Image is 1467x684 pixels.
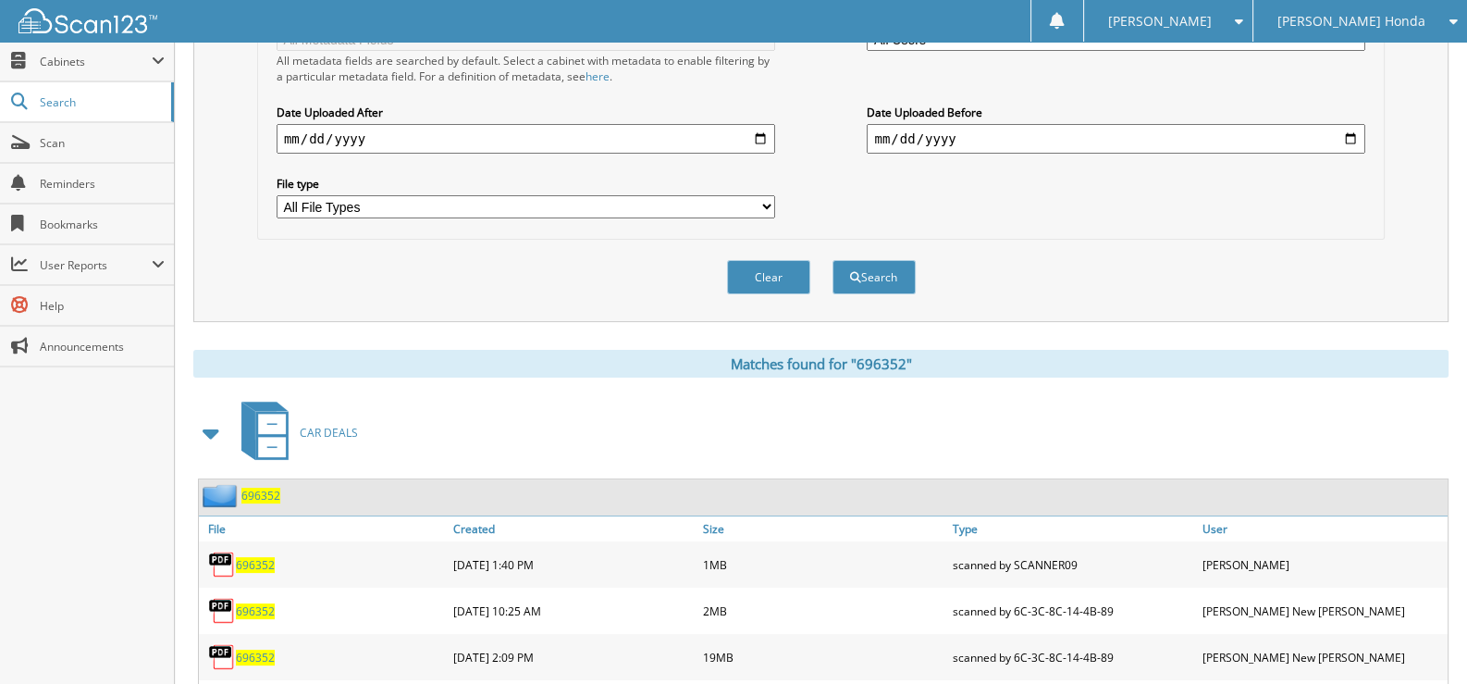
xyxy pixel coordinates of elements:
a: 696352 [241,488,280,504]
span: Bookmarks [40,217,165,232]
div: scanned by 6C-3C-8C-14-4B-89 [948,639,1198,676]
span: User Reports [40,257,152,273]
a: File [199,516,449,541]
div: [DATE] 1:40 PM [449,546,698,583]
label: Date Uploaded After [277,105,775,120]
span: Cabinets [40,54,152,69]
div: [PERSON_NAME] New [PERSON_NAME] [1198,639,1448,676]
span: Scan [40,135,165,151]
span: [PERSON_NAME] Honda [1277,16,1425,27]
div: [DATE] 10:25 AM [449,592,698,629]
span: Announcements [40,339,165,354]
a: CAR DEALS [230,396,358,469]
img: scan123-logo-white.svg [18,8,157,33]
span: Search [40,94,162,110]
span: Reminders [40,176,165,192]
div: All metadata fields are searched by default. Select a cabinet with metadata to enable filtering b... [277,53,775,84]
button: Search [832,260,916,294]
div: scanned by 6C-3C-8C-14-4B-89 [948,592,1198,629]
div: Matches found for "696352" [193,350,1449,378]
div: [PERSON_NAME] New [PERSON_NAME] [1198,592,1448,629]
img: PDF.png [208,551,236,578]
label: File type [277,176,775,192]
div: scanned by SCANNER09 [948,546,1198,583]
span: Help [40,298,165,314]
input: end [867,124,1365,154]
a: 696352 [236,557,275,573]
div: 2MB [698,592,948,629]
input: start [277,124,775,154]
img: folder2.png [203,484,241,507]
img: PDF.png [208,597,236,625]
div: 19MB [698,639,948,676]
span: [PERSON_NAME] [1107,16,1211,27]
div: [PERSON_NAME] [1198,546,1448,583]
a: here [586,68,610,84]
a: 696352 [236,650,275,665]
div: 1MB [698,546,948,583]
a: User [1198,516,1448,541]
button: Clear [727,260,810,294]
a: Created [449,516,698,541]
span: CAR DEALS [300,425,358,441]
label: Date Uploaded Before [867,105,1365,120]
a: 696352 [236,603,275,619]
a: Size [698,516,948,541]
img: PDF.png [208,643,236,671]
div: [DATE] 2:09 PM [449,639,698,676]
iframe: Chat Widget [1375,595,1467,684]
a: Type [948,516,1198,541]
